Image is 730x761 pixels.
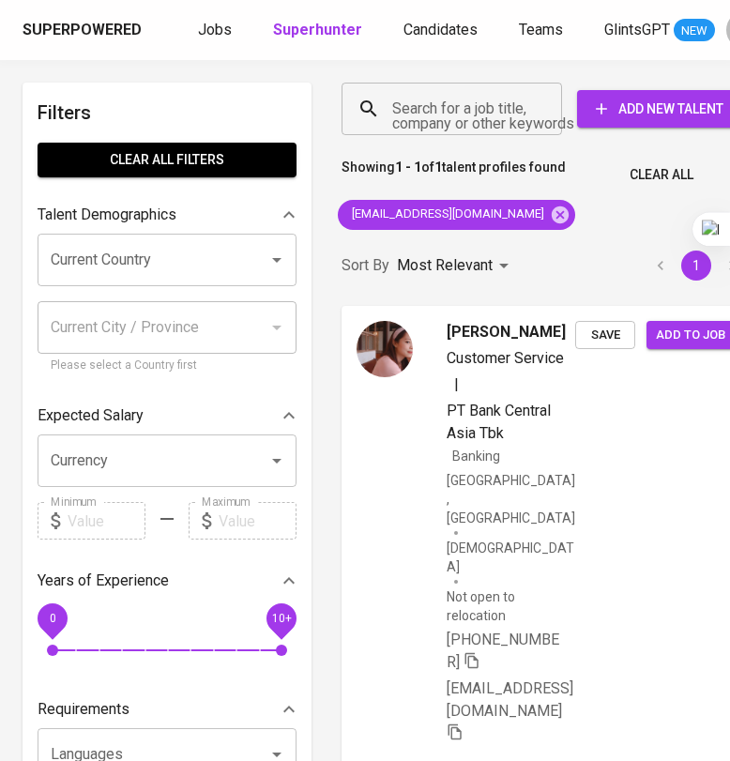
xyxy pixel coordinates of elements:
p: Years of Experience [38,570,169,592]
span: [EMAIL_ADDRESS][DOMAIN_NAME] [338,205,555,223]
div: Requirements [38,691,297,728]
h6: Filters [38,98,297,128]
span: | [454,373,459,396]
p: Requirements [38,698,129,721]
img: 09060e48f0c9aa6550dc7b50b5f697b6.jpeg [357,321,413,377]
b: 1 - 1 [395,160,421,175]
span: Clear All [630,163,693,187]
button: Save [575,321,635,350]
div: Years of Experience [38,562,297,600]
button: Clear All filters [38,143,297,177]
b: 1 [434,160,442,175]
b: Superhunter [273,21,362,38]
div: Expected Salary [38,397,297,434]
p: Most Relevant [397,254,493,277]
button: Clear All [622,158,701,192]
p: Sort By [342,254,389,277]
a: Superpowered [23,20,145,41]
span: Clear All filters [53,148,281,172]
span: PT Bank Central Asia Tbk [447,402,551,442]
span: [PHONE_NUMBER] [447,631,559,671]
div: [EMAIL_ADDRESS][DOMAIN_NAME] [338,200,575,230]
span: Customer Service [447,349,564,367]
p: Talent Demographics [38,204,176,226]
span: Teams [519,21,563,38]
span: Banking [452,449,500,464]
div: [GEOGRAPHIC_DATA], [GEOGRAPHIC_DATA] [447,471,575,527]
button: Open [264,247,290,273]
span: [DEMOGRAPHIC_DATA] [447,539,575,576]
span: NEW [674,22,715,40]
span: Add to job [656,325,725,346]
span: 10+ [271,612,291,625]
a: Jobs [198,19,236,42]
p: Showing of talent profiles found [342,158,566,192]
a: Teams [519,19,567,42]
p: Not open to relocation [447,587,575,625]
button: page 1 [681,251,711,281]
p: Expected Salary [38,404,144,427]
span: GlintsGPT [604,21,670,38]
a: Superhunter [273,19,366,42]
span: Add New Talent [592,98,727,121]
a: GlintsGPT NEW [604,19,715,42]
span: Candidates [403,21,478,38]
span: Jobs [198,21,232,38]
button: Open [264,448,290,474]
input: Value [219,502,297,540]
span: [PERSON_NAME] [447,321,566,343]
span: 0 [49,612,55,625]
a: Candidates [403,19,481,42]
p: Please select a Country first [51,357,283,375]
div: Talent Demographics [38,196,297,234]
div: Superpowered [23,20,142,41]
div: Most Relevant [397,249,515,283]
input: Value [68,502,145,540]
span: Save [585,325,626,346]
span: [EMAIL_ADDRESS][DOMAIN_NAME] [447,679,573,720]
